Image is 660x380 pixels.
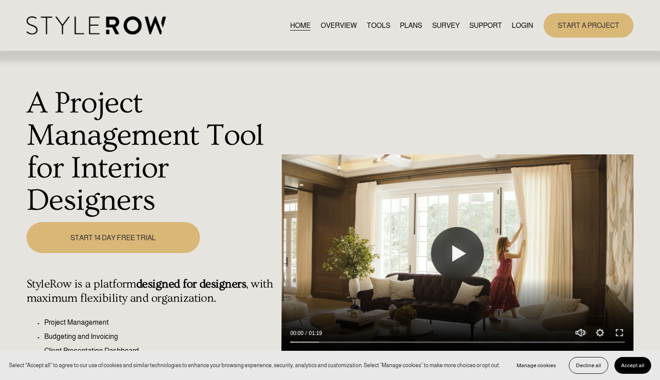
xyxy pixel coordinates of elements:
[27,87,277,217] h1: A Project Management Tool for Interior Designers
[290,19,311,31] a: HOME
[400,19,422,31] a: PLANS
[290,339,625,345] input: Seek
[290,329,306,338] div: Current time
[432,19,460,31] a: SURVEY
[44,317,277,328] p: Project Management
[544,13,633,38] a: START A PROJECT
[27,16,166,35] img: StyleRow
[576,362,601,368] span: Decline all
[614,357,651,374] button: Accept all
[44,331,277,342] p: Budgeting and Invoicing
[621,362,645,368] span: Accept all
[469,20,502,31] span: SUPPORT
[512,19,533,31] a: LOGIN
[569,357,608,374] button: Decline all
[321,19,357,31] a: OVERVIEW
[136,277,246,291] strong: designed for designers
[306,329,324,338] div: Duration
[9,361,500,370] p: Select “Accept all” to agree to our use of cookies and similar technologies to enhance your brows...
[27,277,277,305] h4: StyleRow is a platform , with maximum flexibility and organization.
[367,19,390,31] a: TOOLS
[44,345,277,356] p: Client Presentation Dashboard
[517,362,556,368] span: Manage cookies
[431,227,484,280] button: Play
[469,19,502,31] a: folder dropdown
[510,357,563,374] button: Manage cookies
[27,222,200,253] a: START 14 DAY FREE TRIAL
